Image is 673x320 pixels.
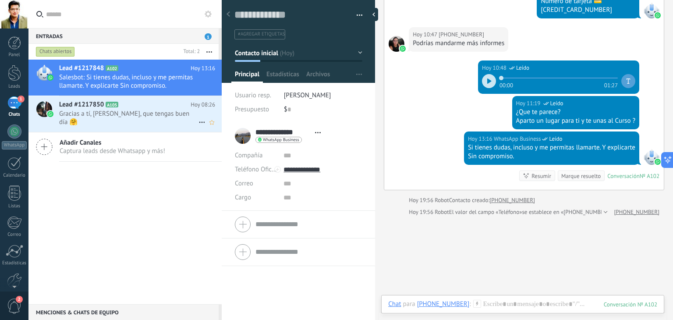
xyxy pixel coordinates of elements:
div: Hoy 11:19 [516,99,542,108]
div: Entradas [28,28,219,44]
div: Contacto creado: [449,196,490,205]
span: WhatsApp Business [263,138,299,142]
span: Hoy 08:26 [191,100,215,109]
span: Añadir Canales [60,139,165,147]
img: waba.svg [47,111,53,117]
div: ¿Que te parece? [516,108,635,117]
div: [CREDIT_CARD_NUMBER] [541,6,635,14]
span: Lead #1217850 [59,100,104,109]
div: WhatsApp [2,141,27,149]
div: 102 [604,301,657,308]
div: Marque resuelto [561,172,601,180]
div: Si tienes dudas, incluso y me permitas llamarte. Y explicarte [468,143,635,152]
span: Robot [435,208,449,216]
div: Conversación [607,172,640,180]
div: Ocultar [369,8,378,21]
span: para [403,300,415,309]
div: Hoy 10:48 [482,64,508,72]
span: Leído [550,99,563,108]
div: Hoy 19:56 [409,208,435,217]
div: Panel [2,52,27,58]
div: Calendario [2,173,27,178]
span: Robot [435,196,449,204]
span: WhatsApp Business [494,135,541,143]
span: Teléfono Oficina [235,165,280,174]
span: A102 [106,65,118,71]
span: Correo [235,179,253,188]
div: Podrías mandarme más informes [413,39,504,48]
a: Lead #1217850 A105 Hoy 08:26 Gracias a tí, [PERSON_NAME], que tengas buen día 🤗 [28,96,222,132]
div: № A102 [640,172,659,180]
div: Chats [2,112,27,117]
span: Estadísticas [266,70,299,83]
div: Total: 2 [180,47,200,56]
button: Más [200,44,219,60]
span: #agregar etiquetas [238,31,285,37]
span: Hoy 13:16 [191,64,215,73]
div: Listas [2,203,27,209]
span: Leído [549,135,562,143]
span: Captura leads desde Whatsapp y más! [60,147,165,155]
span: Cargo [235,194,251,201]
div: Cargo [235,191,277,205]
div: Leads [2,84,27,89]
span: WhatsApp Business [644,3,659,18]
img: waba.svg [655,159,661,165]
span: 1 [205,33,212,40]
span: Salesbot: Si tienes dudas, incluso y me permitas llamarte. Y explicarte Sin compromiso. [59,73,198,90]
span: Principal [235,70,259,83]
span: +5215529802820 [439,30,484,39]
span: +5215529802820 [389,36,404,52]
div: Menciones & Chats de equipo [28,304,219,320]
span: Leído [516,64,529,72]
button: Correo [235,177,253,191]
div: Correo [2,232,27,238]
span: 01:27 [604,81,618,88]
div: Aparto un lugar para ti y te unas al Curso ? [516,117,635,125]
div: Resumir [531,172,551,180]
a: Lead #1217848 A102 Hoy 13:16 Salesbot: Si tienes dudas, incluso y me permitas llamarte. Y explica... [28,60,222,96]
span: WhatsApp Business [644,149,659,165]
a: [PHONE_NUMBER] [489,196,535,205]
span: Lead #1217848 [59,64,104,73]
div: Usuario resp. [235,89,277,103]
div: Hoy 10:47 [413,30,439,39]
div: Presupuesto [235,103,277,117]
div: Estadísticas [2,260,27,266]
div: +5215529802820 [417,300,470,308]
span: Gracias a tí, [PERSON_NAME], que tengas buen día 🤗 [59,110,198,126]
span: Archivos [306,70,330,83]
a: [PHONE_NUMBER] [614,208,659,217]
div: Chats abiertos [36,46,75,57]
span: 1 [18,96,25,103]
div: Sin compromiso. [468,152,635,161]
div: Compañía [235,149,277,163]
span: : [469,300,471,309]
img: waba.svg [400,46,406,52]
span: Usuario resp. [235,91,271,100]
span: 2 [16,296,23,303]
button: Teléfono Oficina [235,163,277,177]
span: 00:00 [499,81,513,88]
span: A105 [106,102,118,107]
div: $ [284,103,362,117]
img: waba.svg [47,75,53,81]
div: Hoy 19:56 [409,196,435,205]
span: [PERSON_NAME] [284,91,331,100]
span: se establece en «[PHONE_NUMBER]» [522,208,612,217]
img: waba.svg [655,12,661,18]
span: Presupuesto [235,105,269,114]
div: Hoy 13:16 [468,135,494,143]
span: El valor del campo «Teléfono» [449,208,522,217]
